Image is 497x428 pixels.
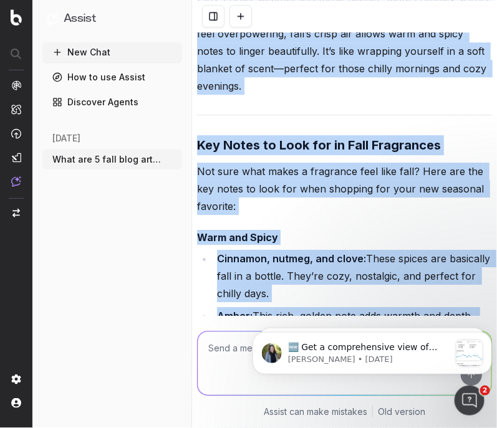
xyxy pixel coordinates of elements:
iframe: Intercom notifications message [248,307,497,394]
img: Botify logo [11,9,22,26]
a: How to use Assist [42,67,182,87]
img: Assist [47,12,59,24]
strong: Warm and Spicy [197,231,278,244]
img: Activation [11,128,21,139]
img: Intelligence [11,104,21,115]
img: Analytics [11,80,21,90]
img: Switch project [12,209,20,217]
button: New Chat [42,42,182,62]
strong: Cinnamon, nutmeg, and clove: [217,252,366,265]
h1: Assist [64,10,96,27]
p: Assist can make mistakes [264,406,367,418]
a: Discover Agents [42,92,182,112]
strong: Amber: [217,310,253,322]
p: Not sure what makes a fragrance feel like fall? Here are the key notes to look for when shopping ... [197,163,492,215]
li: This rich, golden note adds warmth and depth, like sitting by a crackling fire. [213,307,492,342]
img: Assist [11,176,21,187]
span: What are 5 fall blog articles that cover [52,153,162,166]
button: What are 5 fall blog articles that cover [42,150,182,169]
span: [DATE] [52,132,80,145]
iframe: Intercom live chat [455,386,485,416]
strong: Key Notes to Look for in Fall Fragrances [197,138,441,153]
a: Old version [378,406,425,418]
img: My account [11,398,21,408]
button: Assist [47,10,177,27]
img: Studio [11,153,21,163]
img: Setting [11,374,21,384]
li: These spices are basically fall in a bottle. They’re cozy, nostalgic, and perfect for chilly days. [213,250,492,302]
span: 2 [480,386,490,396]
